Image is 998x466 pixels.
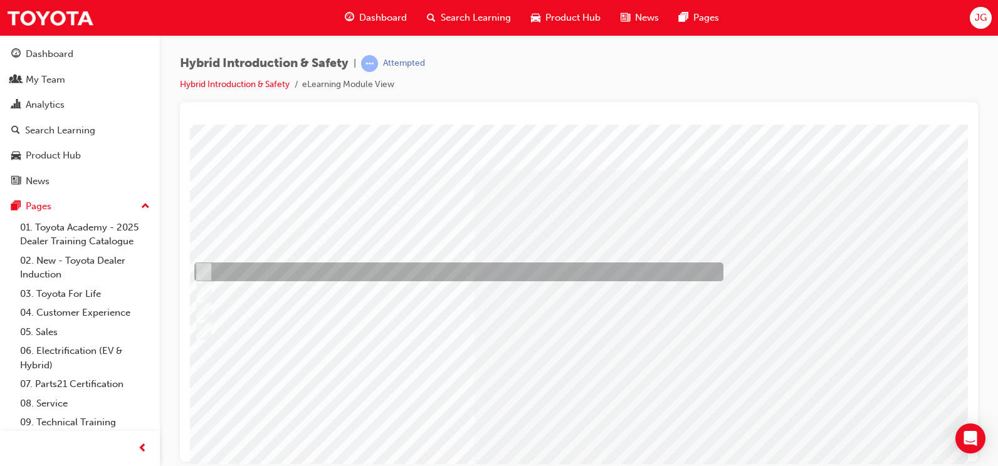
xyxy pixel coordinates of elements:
button: Pages [5,195,155,218]
span: JG [975,11,987,25]
span: up-icon [141,199,150,215]
a: Search Learning [5,119,155,142]
span: News [635,11,659,25]
span: Hybrid Introduction & Safety [180,56,349,71]
a: 08. Service [15,394,155,413]
a: 04. Customer Experience [15,303,155,323]
div: Product Hub [26,148,81,163]
a: news-iconNews [611,5,669,31]
a: guage-iconDashboard [335,5,417,31]
a: 03. Toyota For Life [15,284,155,304]
a: 06. Electrification (EV & Hybrid) [15,341,155,375]
a: pages-iconPages [669,5,729,31]
span: car-icon [11,150,21,162]
a: 01. Toyota Academy - 2025 Dealer Training Catalogue [15,218,155,251]
span: learningRecordVerb_ATTEMPT-icon [361,55,378,72]
a: 07. Parts21 Certification [15,375,155,394]
span: news-icon [621,10,630,26]
a: 05. Sales [15,323,155,342]
span: Product Hub [545,11,601,25]
div: Pages [26,199,51,214]
span: Dashboard [359,11,407,25]
div: News [26,174,50,189]
a: search-iconSearch Learning [417,5,521,31]
span: Search Learning [441,11,511,25]
span: search-icon [427,10,436,26]
span: pages-icon [679,10,688,26]
span: people-icon [11,75,21,86]
div: My Team [26,73,65,87]
span: guage-icon [11,49,21,60]
span: news-icon [11,176,21,187]
button: JG [970,7,992,29]
a: My Team [5,68,155,91]
div: Attempted [383,58,425,70]
span: search-icon [11,125,20,137]
a: Analytics [5,93,155,116]
div: Analytics [26,98,65,112]
div: Search Learning [25,123,95,138]
a: 02. New - Toyota Dealer Induction [15,251,155,284]
a: Hybrid Introduction & Safety [180,79,290,90]
img: Trak [6,4,94,32]
div: Open Intercom Messenger [955,423,985,453]
span: car-icon [531,10,540,26]
a: 09. Technical Training [15,413,155,432]
span: | [354,56,356,71]
a: car-iconProduct Hub [521,5,611,31]
a: Product Hub [5,144,155,167]
span: prev-icon [138,441,147,457]
span: Pages [693,11,719,25]
a: News [5,170,155,193]
button: DashboardMy TeamAnalyticsSearch LearningProduct HubNews [5,40,155,195]
span: chart-icon [11,100,21,111]
a: Dashboard [5,43,155,66]
span: pages-icon [11,201,21,212]
li: eLearning Module View [302,78,394,92]
span: guage-icon [345,10,354,26]
div: Dashboard [26,47,73,61]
